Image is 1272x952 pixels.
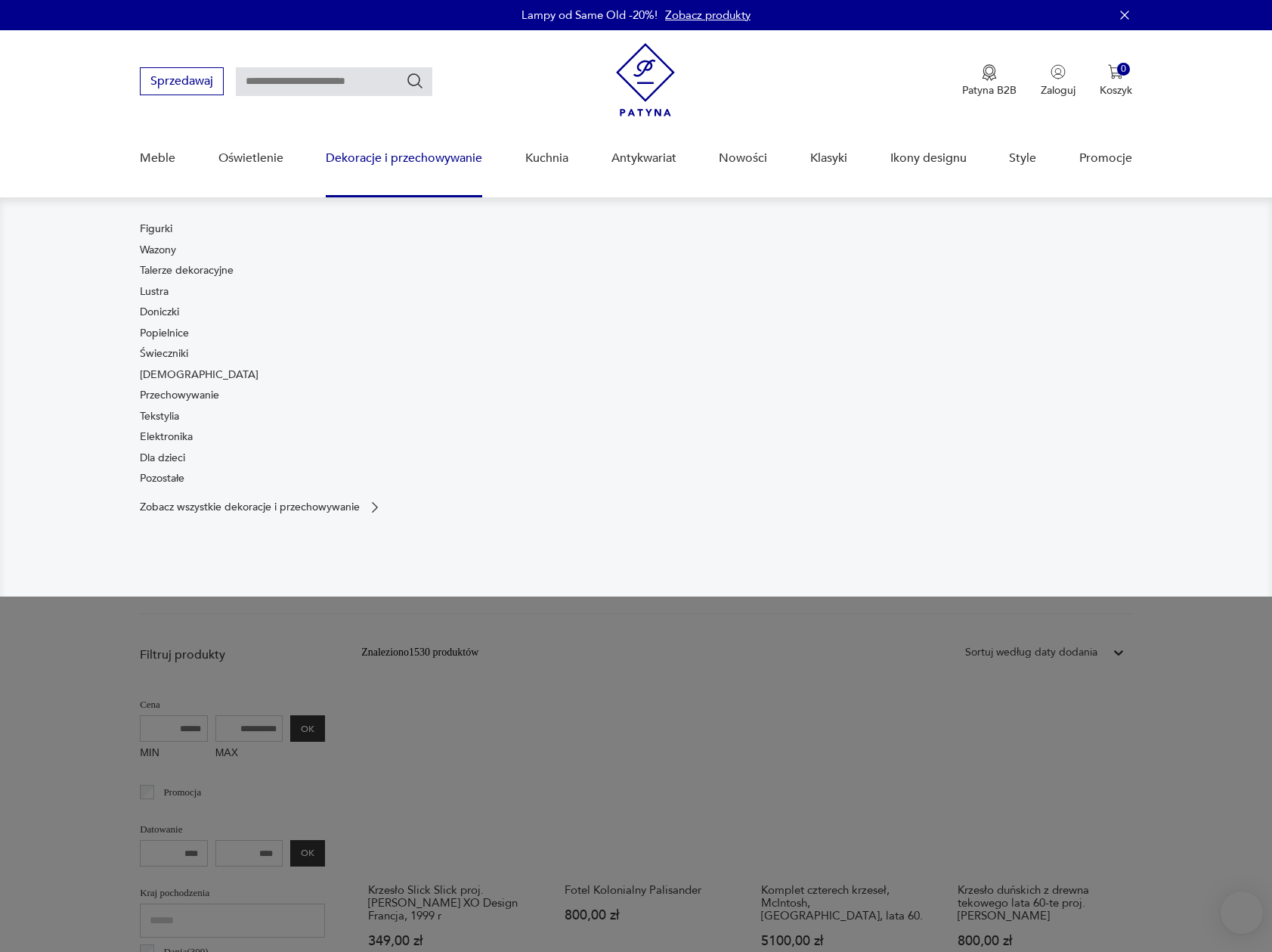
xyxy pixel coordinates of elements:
[140,500,382,515] a: Zobacz wszystkie dekoracje i przechowywanie
[140,502,360,512] p: Zobacz wszystkie dekoracje i przechowywanie
[719,129,767,188] a: Nowości
[140,129,175,188] a: Meble
[140,67,224,95] button: Sprzedawaj
[140,305,179,320] a: Doniczki
[406,72,424,90] button: Szukaj
[140,346,188,361] a: Świeczniki
[962,64,1017,98] button: Patyna B2B
[1221,892,1263,934] iframe: Smartsupp widget button
[140,326,189,341] a: Popielnice
[140,222,172,237] a: Figurki
[140,367,258,383] a: [DEMOGRAPHIC_DATA]
[218,129,283,188] a: Oświetlenie
[521,8,658,23] p: Lampy od Same Old -20%!
[140,451,185,466] a: Dla dzieci
[140,243,176,258] a: Wazony
[1100,83,1132,98] p: Koszyk
[1100,64,1132,98] button: 0Koszyk
[962,83,1017,98] p: Patyna B2B
[140,409,179,424] a: Tekstylia
[1009,129,1036,188] a: Style
[1051,64,1066,79] img: Ikonka użytkownika
[140,388,219,403] a: Przechowywanie
[1041,64,1075,98] button: Zaloguj
[962,64,1017,98] a: Ikona medaluPatyna B2B
[611,129,676,188] a: Antykwariat
[616,43,675,116] img: Patyna - sklep z meblami i dekoracjami vintage
[890,129,967,188] a: Ikony designu
[1108,64,1123,79] img: Ikona koszyka
[326,129,482,188] a: Dekoracje i przechowywanie
[525,129,568,188] a: Kuchnia
[140,263,234,278] a: Talerze dekoracyjne
[140,77,224,88] a: Sprzedawaj
[810,129,847,188] a: Klasyki
[1041,83,1075,98] p: Zaloguj
[982,64,997,81] img: Ikona medalu
[1117,63,1130,76] div: 0
[140,429,193,445] a: Elektronika
[665,8,751,23] a: Zobacz produkty
[644,222,1132,547] img: cfa44e985ea346226f89ee8969f25989.jpg
[1079,129,1132,188] a: Promocje
[140,284,169,299] a: Lustra
[140,471,184,486] a: Pozostałe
